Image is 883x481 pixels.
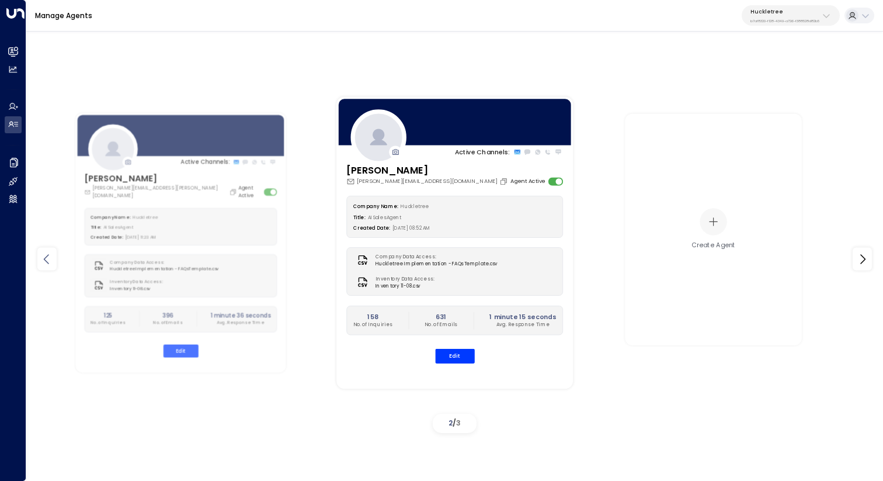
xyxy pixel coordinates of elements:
h3: [PERSON_NAME] [84,172,238,185]
p: b7af8320-f128-4349-a726-f388528d82b5 [750,19,819,23]
label: Title: [90,224,100,230]
label: Created Date: [90,234,123,240]
div: Create Agent [691,241,735,250]
span: [DATE] 08:52 AM [392,225,431,231]
span: Inventory 11-08.csv [110,286,166,292]
p: Avg. Response Time [210,320,270,326]
h2: 1 minute 15 seconds [490,312,557,321]
span: 3 [456,418,461,428]
h2: 396 [153,312,182,320]
h2: 158 [353,312,393,321]
a: Manage Agents [35,11,92,20]
button: Copy [229,188,238,196]
p: No. of Inquiries [90,320,125,326]
span: AI Sales Agent [103,224,133,230]
span: AI Sales Agent [368,214,402,220]
h2: 1 minute 36 seconds [210,312,270,320]
label: Agent Active [238,185,261,199]
p: Avg. Response Time [490,321,557,328]
button: Edit [435,349,475,364]
label: Inventory Data Access: [376,276,435,283]
button: Copy [500,177,510,185]
span: Huckletree [401,203,429,209]
span: Huckletree Implementation - FAQs Template.csv [376,261,498,268]
p: No. of Emails [153,320,182,326]
label: Company Data Access: [376,254,493,261]
span: Inventory 11-08.csv [376,283,439,290]
div: [PERSON_NAME][EMAIL_ADDRESS][DOMAIN_NAME] [347,177,510,185]
label: Company Name: [353,203,398,209]
p: Huckletree [750,8,819,15]
h3: [PERSON_NAME] [347,163,510,177]
h2: 631 [425,312,458,321]
span: Huckletree Implementation - FAQs Template.csv [110,266,218,272]
label: Agent Active [511,177,545,185]
label: Title: [353,214,366,220]
label: Inventory Data Access: [110,279,162,286]
p: No. of Inquiries [353,321,393,328]
h2: 125 [90,312,125,320]
button: Huckletreeb7af8320-f128-4349-a726-f388528d82b5 [742,5,840,26]
div: / [433,414,477,433]
p: Active Channels: [180,158,230,166]
div: [PERSON_NAME][EMAIL_ADDRESS][PERSON_NAME][DOMAIN_NAME] [84,185,238,199]
label: Company Data Access: [110,259,215,266]
span: [DATE] 11:23 AM [125,234,157,240]
p: Active Channels: [455,147,510,157]
button: Edit [163,344,198,357]
span: 2 [449,418,453,428]
label: Company Name: [90,214,130,220]
label: Created Date: [353,225,390,231]
p: No. of Emails [425,321,458,328]
span: Huckletree [133,214,157,220]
